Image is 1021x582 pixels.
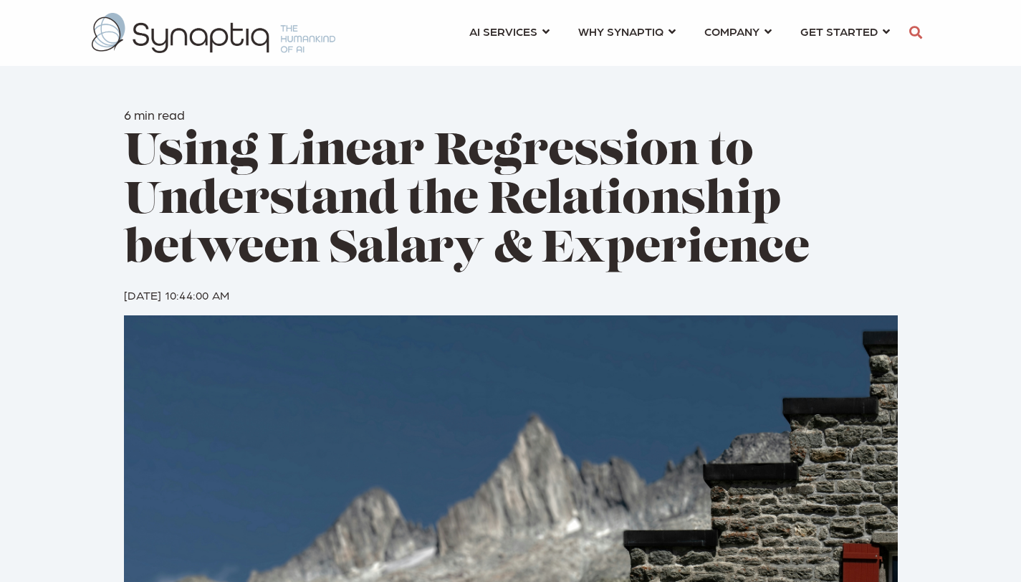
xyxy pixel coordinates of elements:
span: WHY SYNAPTIQ [578,22,663,41]
span: AI SERVICES [469,22,537,41]
span: Using Linear Regression to Understand the Relationship between Salary & Experience [124,130,810,273]
nav: menu [455,7,904,59]
span: GET STARTED [800,22,878,41]
a: AI SERVICES [469,18,550,44]
h6: 6 min read [124,107,898,123]
span: [DATE] 10:44:00 AM [124,287,230,302]
a: COMPANY [704,18,772,44]
a: WHY SYNAPTIQ [578,18,676,44]
a: GET STARTED [800,18,890,44]
span: COMPANY [704,22,759,41]
img: synaptiq logo-2 [92,13,335,53]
